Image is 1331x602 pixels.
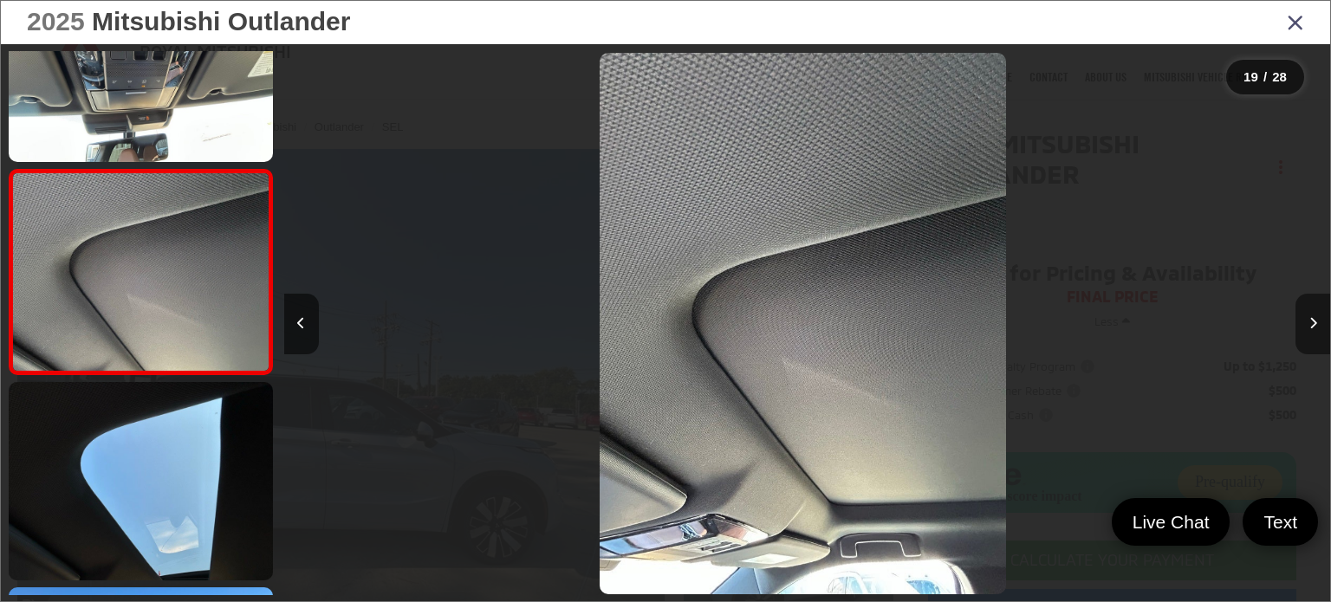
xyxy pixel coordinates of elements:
[1243,498,1318,546] a: Text
[1112,498,1230,546] a: Live Chat
[1287,10,1304,33] i: Close gallery
[27,7,85,36] span: 2025
[1272,69,1287,84] span: 28
[1295,294,1330,354] button: Next image
[10,99,271,446] img: 2025 Mitsubishi Outlander SEL
[1262,71,1269,83] span: /
[600,53,1006,595] img: 2025 Mitsubishi Outlander SEL
[279,53,1325,595] div: 2025 Mitsubishi Outlander SEL 18
[1243,69,1258,84] span: 19
[1124,510,1218,534] span: Live Chat
[284,294,319,354] button: Previous image
[92,7,350,36] span: Mitsubishi Outlander
[1255,510,1306,534] span: Text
